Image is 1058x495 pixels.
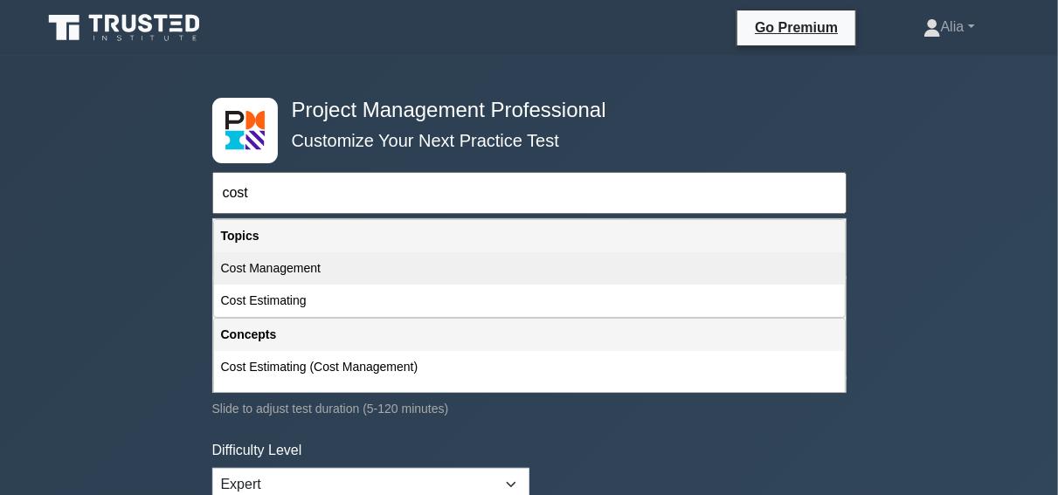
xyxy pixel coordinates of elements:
[214,351,845,383] div: Cost Estimating (Cost Management)
[212,172,847,214] input: Start typing to filter on topic or concept...
[214,383,845,416] div: Cost Budgeting (Cost Management)
[744,17,848,38] a: Go Premium
[214,220,845,252] div: Topics
[882,10,1017,45] a: Alia
[212,398,847,419] div: Slide to adjust test duration (5-120 minutes)
[214,252,845,285] div: Cost Management
[285,98,761,123] h4: Project Management Professional
[214,319,845,351] div: Concepts
[212,440,302,461] label: Difficulty Level
[214,285,845,317] div: Cost Estimating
